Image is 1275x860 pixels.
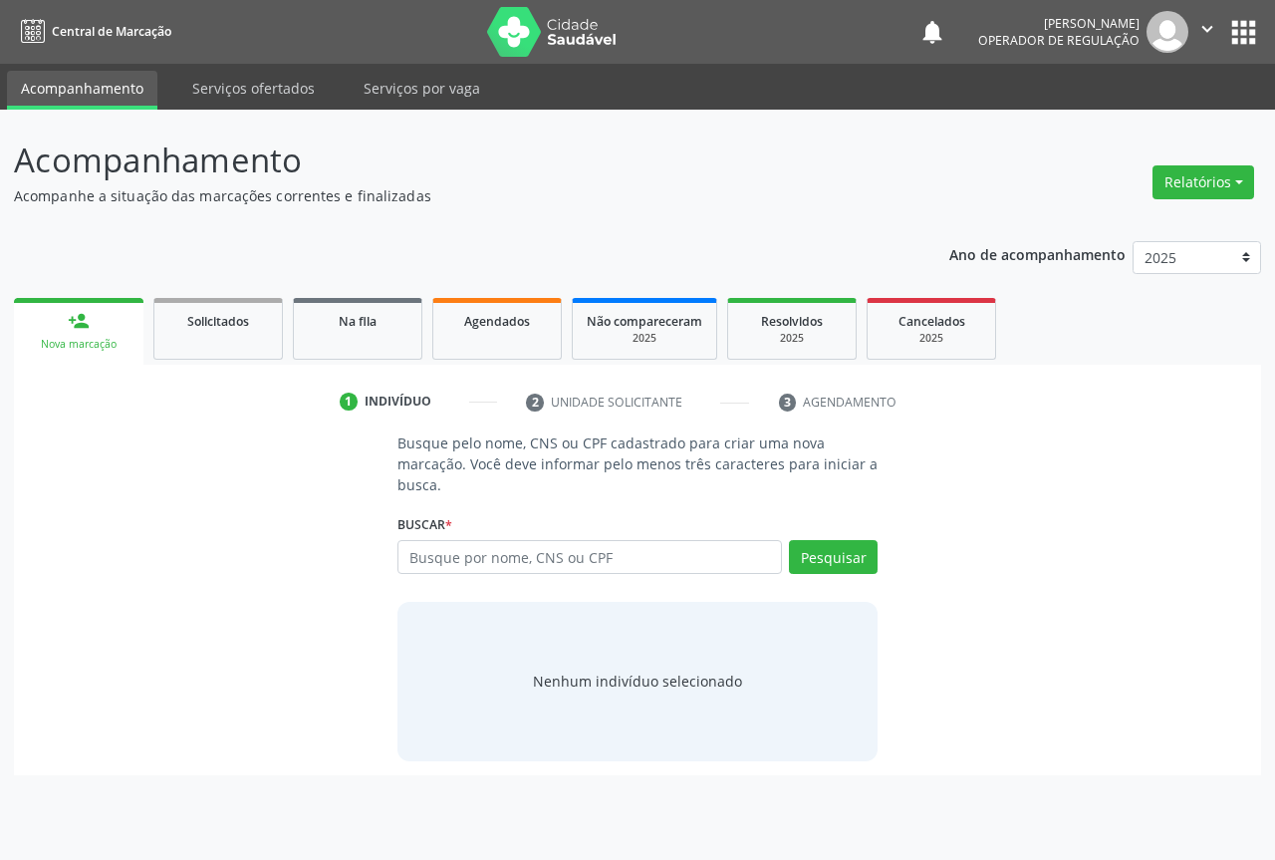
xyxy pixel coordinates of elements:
button: apps [1226,15,1261,50]
span: Agendados [464,313,530,330]
span: Não compareceram [587,313,702,330]
button: Pesquisar [789,540,878,574]
a: Serviços por vaga [350,71,494,106]
a: Central de Marcação [14,15,171,48]
span: Resolvidos [761,313,823,330]
div: Nova marcação [28,337,129,352]
div: Nenhum indivíduo selecionado [533,671,742,692]
span: Na fila [339,313,377,330]
span: Cancelados [898,313,965,330]
label: Buscar [397,509,452,540]
button:  [1188,11,1226,53]
p: Busque pelo nome, CNS ou CPF cadastrado para criar uma nova marcação. Você deve informar pelo men... [397,432,878,495]
div: 2025 [742,331,842,346]
p: Ano de acompanhamento [949,241,1126,266]
div: Indivíduo [365,393,431,411]
button: notifications [918,18,946,46]
button: Relatórios [1152,165,1254,199]
i:  [1196,18,1218,40]
p: Acompanhe a situação das marcações correntes e finalizadas [14,185,887,206]
span: Solicitados [187,313,249,330]
div: [PERSON_NAME] [978,15,1140,32]
div: 2025 [882,331,981,346]
div: person_add [68,310,90,332]
div: 2025 [587,331,702,346]
a: Acompanhamento [7,71,157,110]
img: img [1147,11,1188,53]
span: Operador de regulação [978,32,1140,49]
span: Central de Marcação [52,23,171,40]
p: Acompanhamento [14,136,887,185]
div: 1 [340,393,358,411]
input: Busque por nome, CNS ou CPF [397,540,782,574]
a: Serviços ofertados [178,71,329,106]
